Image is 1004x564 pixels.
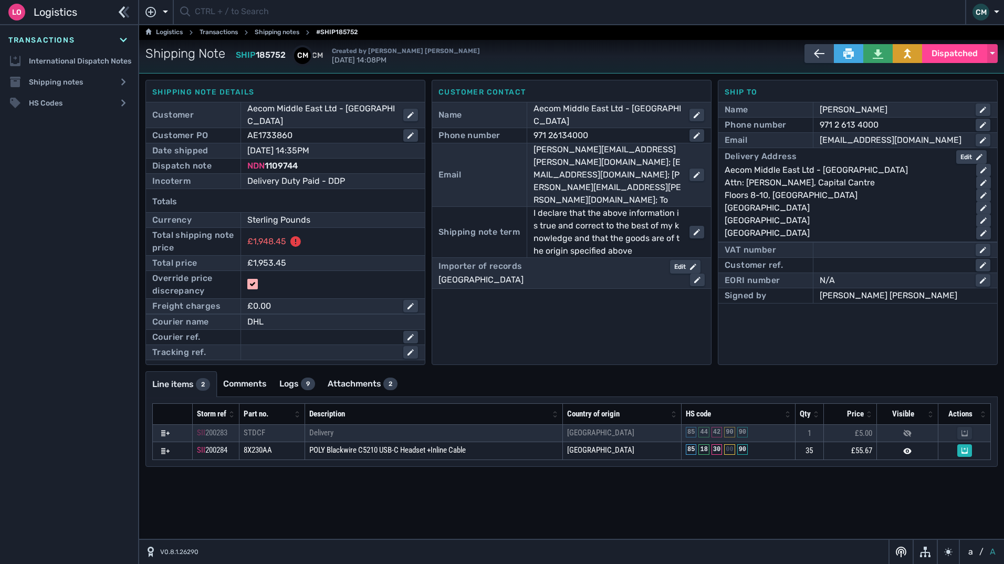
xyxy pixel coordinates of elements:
[686,444,696,455] div: 85
[152,160,212,172] div: Dispatch note
[152,87,419,98] div: Shipping note details
[309,445,466,455] span: POLY Blackwire C5210 USB-C Headset +Inline Cable
[725,119,787,131] div: Phone number
[247,214,403,226] div: Sterling Pounds
[152,272,234,297] div: Override price discrepancy
[956,150,987,164] button: Edit
[712,427,722,437] div: 42
[383,378,398,390] div: 2
[960,152,982,162] div: Edit
[534,143,681,206] div: [PERSON_NAME][EMAIL_ADDRESS][PERSON_NAME][DOMAIN_NAME]; [EMAIL_ADDRESS][DOMAIN_NAME]; [PERSON_NAM...
[152,316,209,328] div: Courier name
[438,274,682,286] div: [GEOGRAPHIC_DATA]
[534,129,681,142] div: 971 26134000
[152,144,208,157] div: Date shipped
[197,428,205,437] span: SII
[294,47,311,64] div: CM
[737,444,748,455] div: 90
[966,546,975,558] button: a
[828,408,864,420] div: Price
[196,378,210,391] div: 2
[247,175,418,187] div: Delivery Duty Paid - DDP
[197,408,226,420] div: Storm ref
[820,289,990,302] div: [PERSON_NAME] [PERSON_NAME]
[851,446,872,455] span: £55.67
[247,257,403,269] div: £1,953.45
[8,4,25,20] div: Lo
[197,445,205,455] span: SII
[737,427,748,437] div: 90
[724,427,735,437] div: 90
[988,546,998,558] button: A
[247,129,395,142] div: AE1733860
[855,429,872,438] span: £5.00
[943,408,978,420] div: Actions
[152,300,221,312] div: Freight charges
[217,371,273,396] a: Comments
[534,207,681,257] div: I declare that the above information is true and correct to the best of my knowledge and that the...
[820,134,967,147] div: [EMAIL_ADDRESS][DOMAIN_NAME]
[247,300,395,312] div: £0.00
[265,161,298,171] span: 1109744
[438,169,461,181] div: Email
[567,408,668,420] div: Country of origin
[725,244,776,256] div: VAT number
[725,150,797,164] div: Delivery Address
[8,35,75,46] span: Transactions
[332,46,480,65] span: [DATE] 14:08PM
[321,371,404,396] a: Attachments2
[725,103,748,116] div: Name
[256,50,286,60] span: 185752
[205,445,227,455] span: 200284
[438,87,705,98] div: Customer contact
[244,408,292,420] div: Part no.
[152,214,192,226] div: Currency
[979,546,984,558] span: /
[725,189,968,202] div: Floors 8-10, [GEOGRAPHIC_DATA]
[195,2,959,23] input: CTRL + / to Search
[309,428,333,437] span: Delivery
[255,26,299,39] a: Shipping notes
[152,331,201,343] div: Courier ref.
[932,47,978,60] span: Dispatched
[922,44,987,63] button: Dispatched
[332,47,480,55] span: Created by [PERSON_NAME] [PERSON_NAME]
[725,227,968,239] div: [GEOGRAPHIC_DATA]
[725,176,968,189] div: Attn: [PERSON_NAME], Capital Cantre
[438,260,522,274] div: Importer of records
[725,164,968,176] div: Aecom Middle East Ltd - [GEOGRAPHIC_DATA]
[160,547,198,557] span: V0.8.1.26290
[438,226,520,238] div: Shipping note term
[686,427,696,437] div: 85
[534,102,681,128] div: Aecom Middle East Ltd - [GEOGRAPHIC_DATA]
[152,346,206,359] div: Tracking ref.
[152,191,419,212] div: Totals
[247,161,265,171] span: NDN
[247,316,418,328] div: DHL
[724,444,735,455] div: 00
[309,47,326,64] div: CM
[301,378,315,390] div: 9
[725,274,780,287] div: EORI number
[881,408,925,420] div: Visible
[725,289,767,302] div: Signed by
[972,4,989,20] div: CM
[567,445,634,455] span: [GEOGRAPHIC_DATA]
[145,26,183,39] a: Logistics
[236,50,256,60] span: SHIP
[247,144,403,157] div: [DATE] 14:35PM
[200,26,238,39] a: Transactions
[244,428,265,437] span: STDCF
[34,4,77,20] span: Logistics
[152,175,191,187] div: Incoterm
[725,259,783,271] div: Customer ref.
[686,408,782,420] div: HS code
[438,109,462,121] div: Name
[247,102,395,128] div: Aecom Middle East Ltd - [GEOGRAPHIC_DATA]
[438,129,500,142] div: Phone number
[820,103,967,116] div: [PERSON_NAME]
[800,408,811,420] div: Qty
[725,134,747,147] div: Email
[806,446,813,455] span: 35
[698,444,709,455] div: 18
